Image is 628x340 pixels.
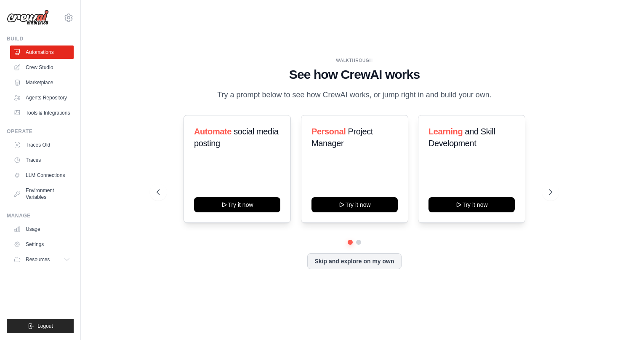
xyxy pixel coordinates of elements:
p: Try a prompt below to see how CrewAI works, or jump right in and build your own. [213,89,496,101]
span: and Skill Development [428,127,495,148]
a: Traces [10,153,74,167]
div: Manage [7,212,74,219]
button: Skip and explore on my own [307,253,401,269]
span: Resources [26,256,50,263]
img: Logo [7,10,49,26]
div: Operate [7,128,74,135]
button: Try it now [311,197,398,212]
button: Try it now [428,197,515,212]
a: Environment Variables [10,184,74,204]
a: Settings [10,238,74,251]
a: Tools & Integrations [10,106,74,120]
span: Project Manager [311,127,373,148]
div: Build [7,35,74,42]
a: Agents Repository [10,91,74,104]
a: Crew Studio [10,61,74,74]
span: Personal [311,127,346,136]
a: Usage [10,222,74,236]
span: social media posting [194,127,279,148]
span: Automate [194,127,232,136]
button: Try it now [194,197,280,212]
a: Marketplace [10,76,74,89]
h1: See how CrewAI works [157,67,553,82]
span: Logout [37,323,53,329]
a: Automations [10,46,74,59]
button: Resources [10,253,74,266]
span: Learning [428,127,463,136]
a: LLM Connections [10,169,74,182]
div: WALKTHROUGH [157,57,553,64]
button: Logout [7,319,74,333]
a: Traces Old [10,138,74,152]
